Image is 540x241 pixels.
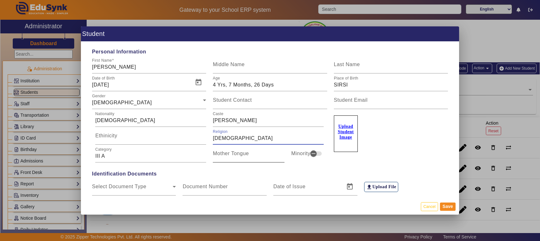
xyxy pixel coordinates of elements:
[334,76,358,80] mat-label: Place of Birth
[213,134,324,142] input: Religion
[92,59,112,63] mat-label: First Name
[334,63,448,71] input: Last Name
[92,76,115,80] mat-label: Date of Birth
[334,62,360,67] mat-label: Last Name
[89,48,451,56] span: Personal Information
[334,81,448,89] input: Place of Birth
[95,112,114,116] mat-label: Nationality
[213,112,223,116] mat-label: Caste
[183,184,228,189] mat-label: Document Number
[95,117,206,124] input: Nationality
[213,99,327,107] input: Student Contact
[191,75,206,90] button: Open calendar
[89,170,451,178] span: Identification Documents
[334,99,448,107] input: Student Email
[92,94,105,98] mat-label: Gender
[291,150,310,157] mat-label: Minority
[213,63,327,71] input: Middle Name
[273,184,306,189] mat-label: Date of Issue
[213,97,252,103] mat-label: Student Contact
[366,184,372,190] mat-icon: file_upload
[338,124,354,140] u: Upload Student Image
[334,97,368,103] mat-label: Student Email
[213,151,249,156] mat-label: Mother Tongue
[213,76,220,80] mat-label: Age
[364,182,398,192] label: Upload File
[92,184,147,189] mat-label: Select Document Type
[95,152,206,160] input: Category
[440,203,456,211] button: Save
[213,117,324,124] input: Caste
[213,81,327,89] input: Age
[92,63,206,71] input: First Name*
[342,179,357,194] button: Open calendar
[92,81,190,89] input: Date of Birth
[273,185,341,193] input: Date of Issue
[213,62,245,67] mat-label: Middle Name
[95,133,117,138] mat-label: Ethinicity
[421,202,438,211] button: Cancel
[92,185,173,193] span: Select Document Type
[81,26,459,41] h1: Student
[92,100,152,105] span: [DEMOGRAPHIC_DATA]
[95,148,112,152] mat-label: Category
[213,130,227,134] mat-label: Religion
[95,134,206,142] input: Ethinicity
